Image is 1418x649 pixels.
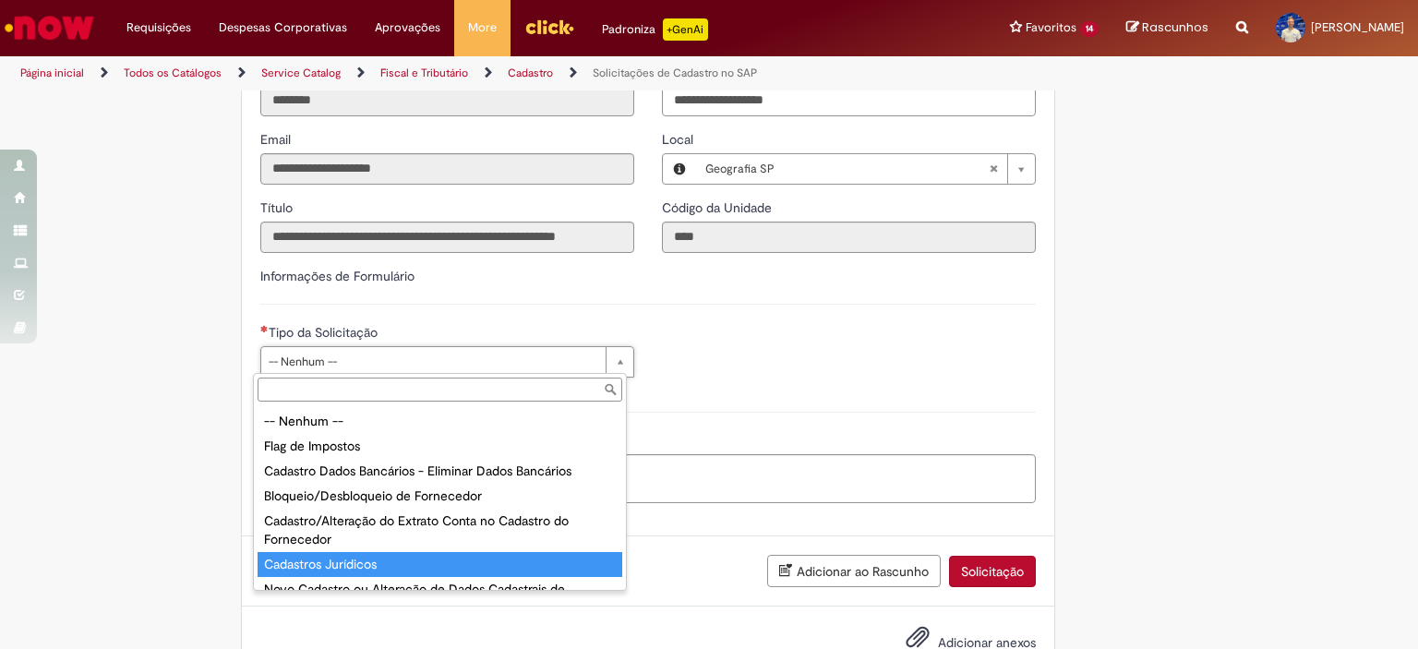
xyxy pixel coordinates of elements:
[254,405,626,590] ul: Tipo da Solicitação
[258,552,622,577] div: Cadastros Jurídicos
[258,459,622,484] div: Cadastro Dados Bancários - Eliminar Dados Bancários
[258,409,622,434] div: -- Nenhum --
[258,509,622,552] div: Cadastro/Alteração do Extrato Conta no Cadastro do Fornecedor
[258,577,622,620] div: Novo Cadastro ou Alteração de Dados Cadastrais de Funcionário
[258,484,622,509] div: Bloqueio/Desbloqueio de Fornecedor
[258,434,622,459] div: Flag de Impostos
